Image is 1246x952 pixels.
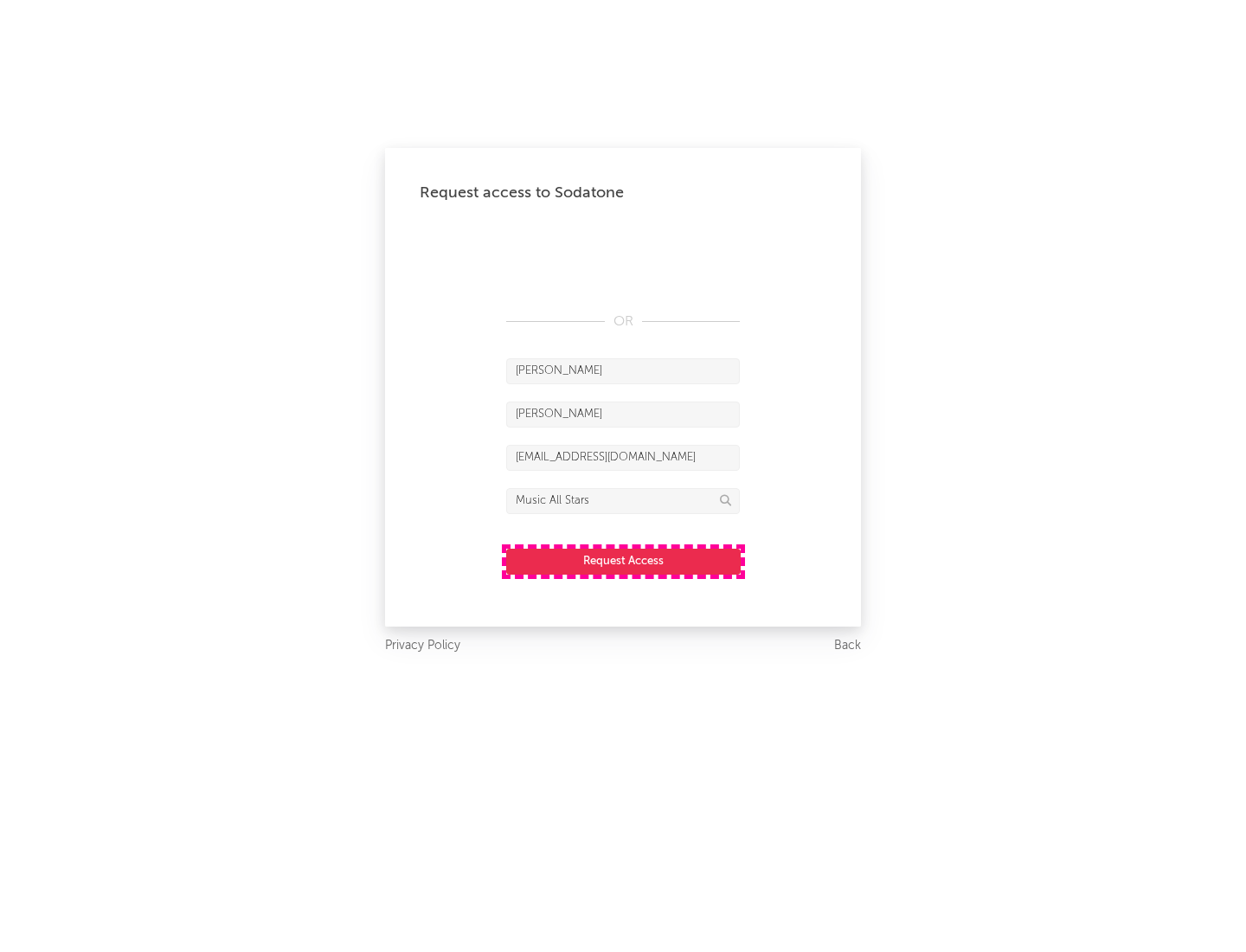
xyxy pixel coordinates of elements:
div: OR [506,312,740,332]
button: Request Access [506,549,741,575]
div: Request access to Sodatone [420,183,826,203]
a: Privacy Policy [385,635,460,657]
input: Last Name [506,402,740,428]
input: Email [506,445,740,471]
input: Division [506,488,740,514]
input: First Name [506,358,740,384]
a: Back [834,635,861,657]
